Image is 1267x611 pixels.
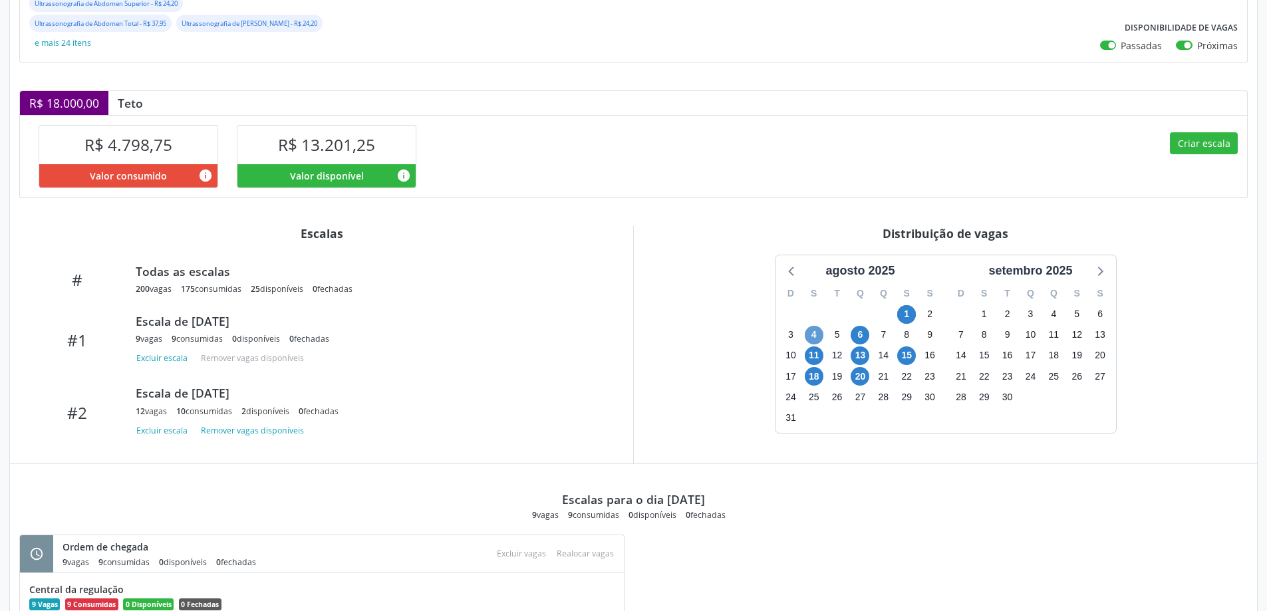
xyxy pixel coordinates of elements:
label: Passadas [1121,39,1162,53]
span: segunda-feira, 18 de agosto de 2025 [805,367,823,386]
span: sexta-feira, 8 de agosto de 2025 [897,326,916,344]
span: sexta-feira, 12 de setembro de 2025 [1067,326,1086,344]
span: quarta-feira, 27 de agosto de 2025 [851,388,869,406]
span: sexta-feira, 19 de setembro de 2025 [1067,346,1086,365]
div: #2 [29,403,126,422]
div: vagas [136,406,167,417]
div: D [950,283,973,304]
div: Q [1019,283,1042,304]
span: domingo, 10 de agosto de 2025 [781,346,800,365]
span: segunda-feira, 4 de agosto de 2025 [805,326,823,344]
span: domingo, 31 de agosto de 2025 [781,409,800,428]
div: #1 [29,330,126,350]
div: Q [1042,283,1065,304]
span: quarta-feira, 20 de agosto de 2025 [851,367,869,386]
div: consumidas [176,406,232,417]
div: Q [872,283,895,304]
i: schedule [29,547,44,561]
span: R$ 13.201,25 [278,134,375,156]
div: T [825,283,849,304]
div: vagas [136,283,172,295]
span: terça-feira, 5 de agosto de 2025 [828,326,847,344]
span: segunda-feira, 25 de agosto de 2025 [805,388,823,406]
span: 9 [136,333,140,344]
div: vagas [532,509,559,521]
div: vagas [63,556,89,568]
div: R$ 18.000,00 [20,91,108,115]
span: 9 [63,556,67,568]
div: Central da regulação [29,582,615,596]
span: segunda-feira, 8 de setembro de 2025 [975,326,994,344]
div: fechadas [299,406,339,417]
div: Escolha as vagas para excluir [492,545,551,562]
button: Remover vagas disponíveis [196,422,309,439]
div: fechadas [289,333,329,344]
div: Escolha as vagas para realocar [551,545,619,562]
div: disponíveis [232,333,280,344]
span: sexta-feira, 1 de agosto de 2025 [897,305,916,324]
span: segunda-feira, 29 de setembro de 2025 [975,388,994,406]
span: 0 [289,333,294,344]
span: 0 [159,556,164,568]
span: 0 [299,406,303,417]
div: agosto 2025 [820,262,900,280]
div: Teto [108,96,152,110]
span: quarta-feira, 3 de setembro de 2025 [1021,305,1040,324]
span: quinta-feira, 7 de agosto de 2025 [874,326,893,344]
span: sábado, 16 de agosto de 2025 [920,346,939,365]
span: sábado, 30 de agosto de 2025 [920,388,939,406]
span: terça-feira, 12 de agosto de 2025 [828,346,847,365]
small: Ultrassonografia de Abdomen Total - R$ 37,95 [35,19,166,28]
span: terça-feira, 30 de setembro de 2025 [998,388,1017,406]
span: sexta-feira, 29 de agosto de 2025 [897,388,916,406]
span: domingo, 3 de agosto de 2025 [781,326,800,344]
label: Disponibilidade de vagas [1125,18,1238,39]
span: segunda-feira, 15 de setembro de 2025 [975,346,994,365]
div: Escala de [DATE] [136,386,605,400]
div: Todas as escalas [136,264,605,279]
span: quarta-feira, 17 de setembro de 2025 [1021,346,1040,365]
span: quinta-feira, 11 de setembro de 2025 [1044,326,1063,344]
span: quinta-feira, 14 de agosto de 2025 [874,346,893,365]
span: 0 [629,509,633,521]
span: sábado, 20 de setembro de 2025 [1091,346,1109,365]
div: S [802,283,825,304]
span: quinta-feira, 4 de setembro de 2025 [1044,305,1063,324]
div: Escala de [DATE] [136,314,605,328]
span: terça-feira, 2 de setembro de 2025 [998,305,1017,324]
div: vagas [136,333,162,344]
span: Valor disponível [290,169,364,183]
span: sábado, 13 de setembro de 2025 [1091,326,1109,344]
span: segunda-feira, 11 de agosto de 2025 [805,346,823,365]
span: terça-feira, 26 de agosto de 2025 [828,388,847,406]
span: 9 Consumidas [65,598,118,610]
div: S [895,283,918,304]
div: consumidas [568,509,619,521]
div: disponíveis [251,283,303,295]
span: 12 [136,406,145,417]
div: consumidas [181,283,241,295]
span: quarta-feira, 6 de agosto de 2025 [851,326,869,344]
div: S [972,283,996,304]
small: Ultrassonografia de [PERSON_NAME] - R$ 24,20 [182,19,317,28]
span: 0 Fechadas [179,598,221,610]
div: fechadas [216,556,256,568]
span: sábado, 6 de setembro de 2025 [1091,305,1109,324]
span: Valor consumido [90,169,167,183]
span: terça-feira, 23 de setembro de 2025 [998,367,1017,386]
span: quarta-feira, 10 de setembro de 2025 [1021,326,1040,344]
button: Excluir escala [136,422,193,439]
span: domingo, 24 de agosto de 2025 [781,388,800,406]
div: setembro 2025 [983,262,1077,280]
span: 175 [181,283,195,295]
span: 0 [216,556,221,568]
span: 9 [172,333,176,344]
span: segunda-feira, 22 de setembro de 2025 [975,367,994,386]
div: disponíveis [159,556,207,568]
span: sábado, 9 de agosto de 2025 [920,326,939,344]
span: sábado, 23 de agosto de 2025 [920,367,939,386]
span: terça-feira, 16 de setembro de 2025 [998,346,1017,365]
span: 2 [241,406,246,417]
i: Valor consumido por agendamentos feitos para este serviço [198,168,213,183]
div: fechadas [686,509,726,521]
